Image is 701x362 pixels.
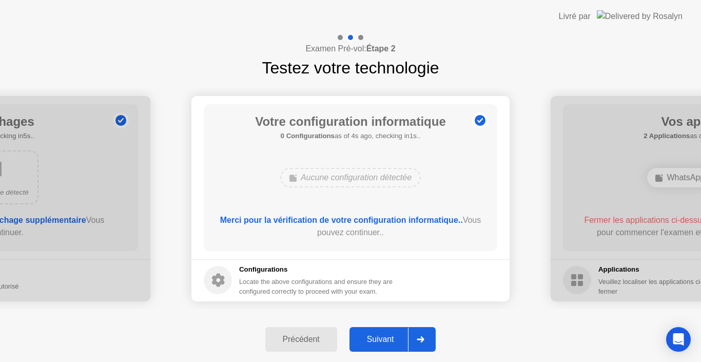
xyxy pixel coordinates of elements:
[305,43,395,55] h4: Examen Pré-vol:
[281,132,335,140] b: 0 Configurations
[268,335,334,344] div: Précédent
[219,214,483,239] div: Vous pouvez continuer..
[239,277,395,296] div: Locate the above configurations and ensure they are configured correctly to proceed with your exam.
[262,55,439,80] h1: Testez votre technologie
[220,216,463,224] b: Merci pour la vérification de votre configuration informatique..
[666,327,691,352] div: Open Intercom Messenger
[255,112,446,131] h1: Votre configuration informatique
[366,44,396,53] b: Étape 2
[280,168,421,187] div: Aucune configuration détectée
[353,335,408,344] div: Suivant
[349,327,436,352] button: Suivant
[597,10,683,22] img: Delivered by Rosalyn
[265,327,337,352] button: Précédent
[559,10,591,23] div: Livré par
[255,131,446,141] h5: as of 4s ago, checking in1s..
[239,264,395,275] h5: Configurations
